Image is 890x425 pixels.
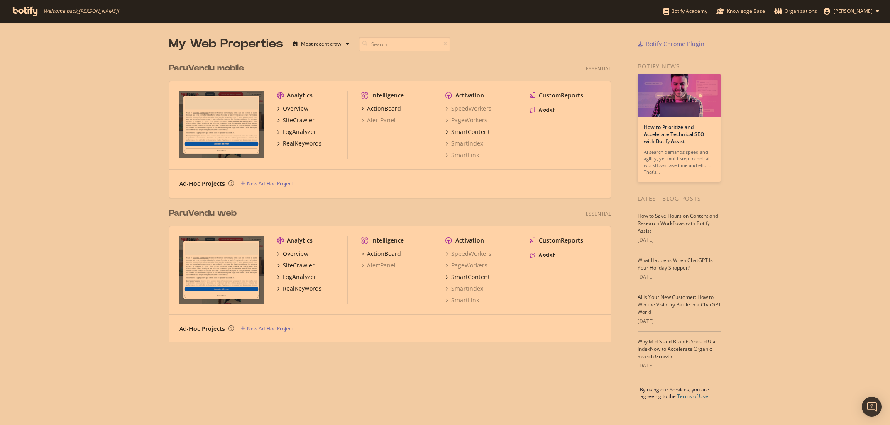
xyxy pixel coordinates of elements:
div: [DATE] [638,273,721,281]
div: Intelligence [371,236,404,245]
div: New Ad-Hoc Project [247,180,293,187]
a: SmartLink [445,151,479,159]
button: [PERSON_NAME] [817,5,886,18]
div: [DATE] [638,236,721,244]
div: Activation [455,236,484,245]
div: Assist [538,106,555,114]
div: RealKeywords [283,139,322,148]
div: Latest Blog Posts [638,194,721,203]
div: LogAnalyzer [283,128,316,136]
a: ActionBoard [361,104,401,113]
a: SmartIndex [445,284,483,293]
a: PageWorkers [445,116,487,124]
div: grid [169,52,618,342]
a: RealKeywords [277,284,322,293]
div: Organizations [774,7,817,15]
div: Essential [586,65,611,72]
a: SpeedWorkers [445,104,491,113]
div: Most recent crawl [301,41,342,46]
a: ParuVendu mobile [169,62,247,74]
div: [DATE] [638,362,721,369]
a: SmartIndex [445,139,483,148]
div: [DATE] [638,318,721,325]
a: Why Mid-Sized Brands Should Use IndexNow to Accelerate Organic Search Growth [638,338,717,360]
a: SmartContent [445,128,490,136]
a: AlertPanel [361,116,396,124]
div: Overview [283,104,308,113]
div: Botify Academy [663,7,707,15]
div: SiteCrawler [283,116,315,124]
div: ActionBoard [367,104,401,113]
div: Analytics [287,236,313,245]
div: ParuVendu web [169,207,237,219]
a: SiteCrawler [277,116,315,124]
div: AI search demands speed and agility, yet multi-step technical workflows take time and effort. Tha... [644,149,714,175]
a: How to Save Hours on Content and Research Workflows with Botify Assist [638,212,718,234]
a: New Ad-Hoc Project [241,180,293,187]
a: Overview [277,250,308,258]
a: Assist [530,251,555,260]
a: ParuVendu web [169,207,240,219]
div: Ad-Hoc Projects [179,325,225,333]
div: SmartContent [451,128,490,136]
a: Terms of Use [677,393,708,400]
a: RealKeywords [277,139,322,148]
a: New Ad-Hoc Project [241,325,293,332]
div: CustomReports [539,236,583,245]
div: LogAnalyzer [283,273,316,281]
a: PageWorkers [445,261,487,270]
a: What Happens When ChatGPT Is Your Holiday Shopper? [638,257,713,271]
a: SpeedWorkers [445,250,491,258]
div: Ad-Hoc Projects [179,180,225,188]
a: Botify Chrome Plugin [638,40,704,48]
a: Overview [277,104,308,113]
div: Analytics [287,91,313,100]
a: SmartLink [445,296,479,304]
a: SiteCrawler [277,261,315,270]
div: Botify news [638,62,721,71]
img: www.paruvendu.fr [179,91,264,158]
a: ActionBoard [361,250,401,258]
span: Welcome back, [PERSON_NAME] ! [44,8,119,15]
a: AI Is Your New Customer: How to Win the Visibility Battle in a ChatGPT World [638,294,721,316]
div: Essential [586,210,611,217]
span: Sabrina Colmant [834,7,873,15]
a: How to Prioritize and Accelerate Technical SEO with Botify Assist [644,124,704,145]
div: SmartContent [451,273,490,281]
div: Botify Chrome Plugin [646,40,704,48]
button: Most recent crawl [290,37,352,51]
div: My Web Properties [169,36,283,52]
div: Knowledge Base [716,7,765,15]
div: By using our Services, you are agreeing to the [627,382,721,400]
div: ActionBoard [367,250,401,258]
div: SiteCrawler [283,261,315,270]
div: CustomReports [539,91,583,100]
div: Overview [283,250,308,258]
a: LogAnalyzer [277,128,316,136]
img: www.paruvendu.fr [179,236,264,304]
a: CustomReports [530,91,583,100]
input: Search [359,37,450,51]
div: Assist [538,251,555,260]
a: LogAnalyzer [277,273,316,281]
a: AlertPanel [361,261,396,270]
img: How to Prioritize and Accelerate Technical SEO with Botify Assist [638,74,721,117]
a: CustomReports [530,236,583,245]
a: SmartContent [445,273,490,281]
div: New Ad-Hoc Project [247,325,293,332]
a: Assist [530,106,555,114]
div: RealKeywords [283,284,322,293]
div: Open Intercom Messenger [862,397,882,417]
div: Intelligence [371,91,404,100]
div: ParuVendu mobile [169,62,244,74]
